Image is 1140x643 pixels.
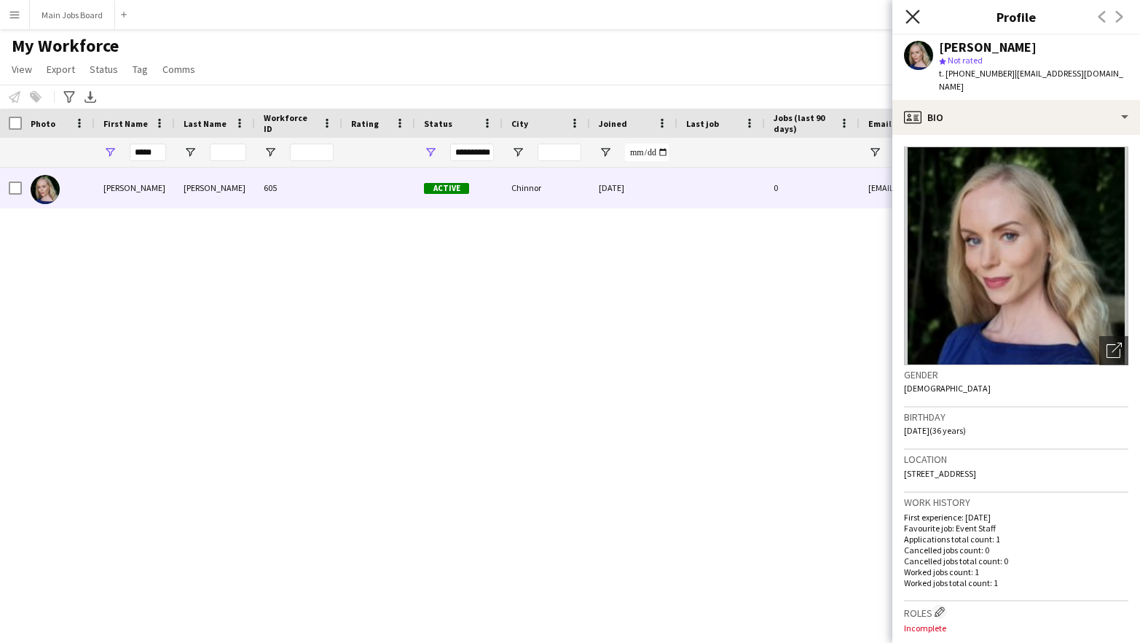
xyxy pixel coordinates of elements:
[162,63,195,76] span: Comms
[60,88,78,106] app-action-btn: Advanced filters
[538,144,581,161] input: City Filter Input
[290,144,334,161] input: Workforce ID Filter Input
[939,68,1123,92] span: | [EMAIL_ADDRESS][DOMAIN_NAME]
[868,118,892,129] span: Email
[599,146,612,159] button: Open Filter Menu
[904,623,1128,634] p: Incomplete
[503,168,590,208] div: Chinnor
[47,63,75,76] span: Export
[210,144,246,161] input: Last Name Filter Input
[904,368,1128,381] h3: Gender
[625,144,669,161] input: Joined Filter Input
[904,523,1128,534] p: Favourite job: Event Staff
[904,453,1128,466] h3: Location
[511,146,524,159] button: Open Filter Menu
[12,35,119,57] span: My Workforce
[948,55,983,66] span: Not rated
[424,146,437,159] button: Open Filter Menu
[939,41,1037,54] div: [PERSON_NAME]
[130,144,166,161] input: First Name Filter Input
[41,60,81,79] a: Export
[904,534,1128,545] p: Applications total count: 1
[904,410,1128,424] h3: Birthday
[904,556,1128,566] p: Cancelled jobs total count: 0
[264,146,277,159] button: Open Filter Menu
[82,88,99,106] app-action-btn: Export XLSX
[184,146,197,159] button: Open Filter Menu
[1099,336,1128,365] div: Open photos pop-in
[424,183,469,194] span: Active
[255,168,342,208] div: 605
[599,118,627,129] span: Joined
[31,118,55,129] span: Photo
[175,168,255,208] div: [PERSON_NAME]
[90,63,118,76] span: Status
[904,468,976,479] span: [STREET_ADDRESS]
[774,112,833,134] span: Jobs (last 90 days)
[590,168,677,208] div: [DATE]
[351,118,379,129] span: Rating
[264,112,316,134] span: Workforce ID
[904,512,1128,523] p: First experience: [DATE]
[939,68,1015,79] span: t. [PHONE_NUMBER]
[103,146,117,159] button: Open Filter Menu
[12,63,32,76] span: View
[904,383,991,394] span: [DEMOGRAPHIC_DATA]
[904,425,966,436] span: [DATE] (36 years)
[868,146,881,159] button: Open Filter Menu
[95,168,175,208] div: [PERSON_NAME]
[31,175,60,204] img: Chloe Wainwright
[904,147,1128,365] img: Crew avatar or photo
[904,577,1128,588] p: Worked jobs total count: 1
[30,1,115,29] button: Main Jobs Board
[904,496,1128,509] h3: Work history
[892,7,1140,26] h3: Profile
[765,168,860,208] div: 0
[904,545,1128,556] p: Cancelled jobs count: 0
[904,604,1128,620] h3: Roles
[84,60,124,79] a: Status
[133,63,148,76] span: Tag
[6,60,38,79] a: View
[184,118,227,129] span: Last Name
[686,118,719,129] span: Last job
[157,60,201,79] a: Comms
[892,100,1140,135] div: Bio
[424,118,452,129] span: Status
[904,566,1128,577] p: Worked jobs count: 1
[103,118,148,129] span: First Name
[511,118,528,129] span: City
[127,60,154,79] a: Tag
